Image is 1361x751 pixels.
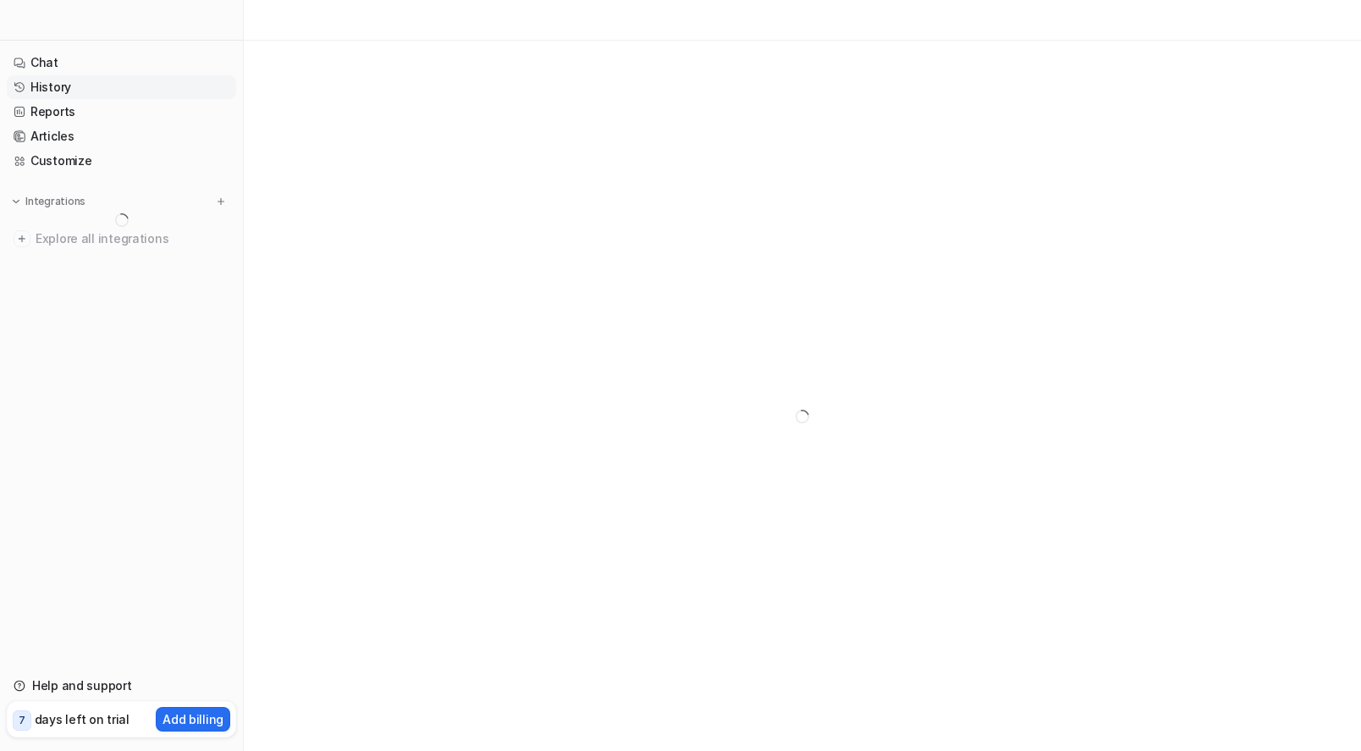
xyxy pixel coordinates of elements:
a: Chat [7,51,236,75]
button: Integrations [7,193,91,210]
img: explore all integrations [14,230,30,247]
p: 7 [19,713,25,728]
a: History [7,75,236,99]
a: Explore all integrations [7,227,236,251]
a: Articles [7,124,236,148]
span: Explore all integrations [36,225,229,252]
a: Help and support [7,674,236,698]
a: Customize [7,149,236,173]
img: menu_add.svg [215,196,227,207]
button: Add billing [156,707,230,732]
a: Reports [7,100,236,124]
p: Integrations [25,195,85,208]
p: Add billing [163,710,223,728]
img: expand menu [10,196,22,207]
p: days left on trial [35,710,129,728]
